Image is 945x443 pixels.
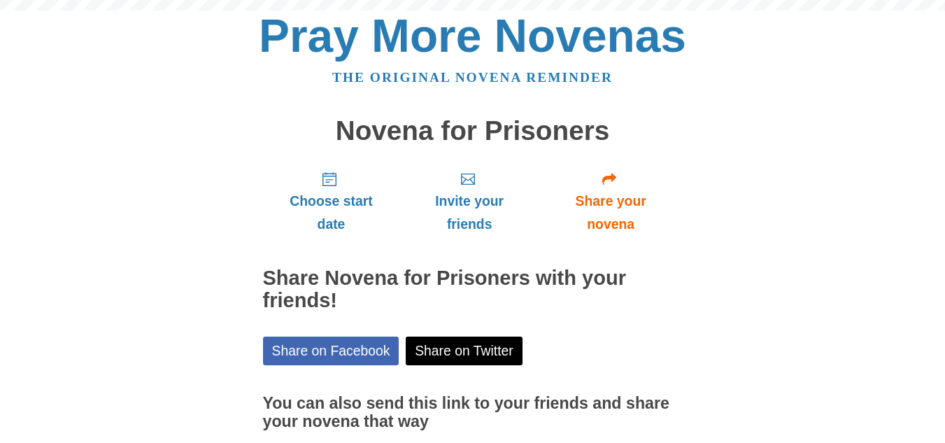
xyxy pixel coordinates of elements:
[263,395,683,430] h3: You can also send this link to your friends and share your novena that way
[263,160,400,243] a: Choose start date
[399,160,539,243] a: Invite your friends
[413,190,525,236] span: Invite your friends
[263,337,399,365] a: Share on Facebook
[263,116,683,146] h1: Novena for Prisoners
[259,10,686,62] a: Pray More Novenas
[277,190,386,236] span: Choose start date
[263,267,683,312] h2: Share Novena for Prisoners with your friends!
[539,160,683,243] a: Share your novena
[332,70,613,85] a: The original novena reminder
[406,337,523,365] a: Share on Twitter
[553,190,669,236] span: Share your novena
